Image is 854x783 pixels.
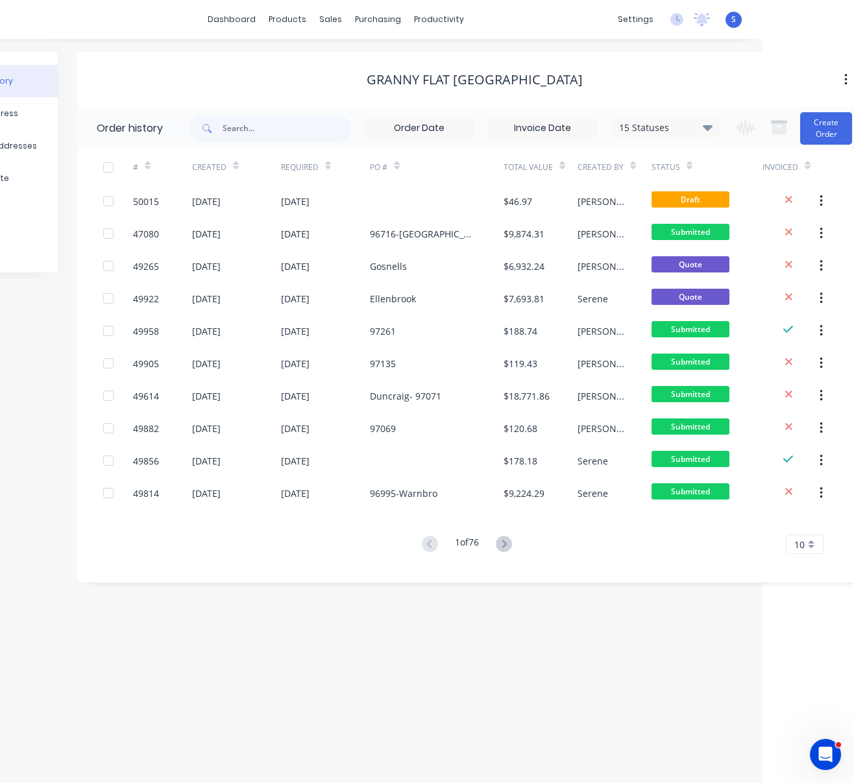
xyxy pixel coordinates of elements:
[192,149,281,185] div: Created
[370,162,387,173] div: PO #
[408,10,470,29] div: productivity
[281,357,310,370] div: [DATE]
[192,162,226,173] div: Created
[313,10,348,29] div: sales
[611,10,660,29] div: settings
[652,451,729,467] span: Submitted
[578,259,626,273] div: [PERSON_NAME]
[611,121,720,135] div: 15 Statuses
[192,487,221,500] div: [DATE]
[192,454,221,468] div: [DATE]
[578,357,626,370] div: [PERSON_NAME]
[800,112,852,145] button: Create Order
[504,389,550,403] div: $18,771.86
[133,195,159,208] div: 50015
[192,292,221,306] div: [DATE]
[652,191,729,208] span: Draft
[504,259,544,273] div: $6,932.24
[652,256,729,272] span: Quote
[133,487,159,500] div: 49814
[504,292,544,306] div: $7,693.81
[133,454,159,468] div: 49856
[504,149,578,185] div: Total Value
[578,422,626,435] div: [PERSON_NAME]
[192,357,221,370] div: [DATE]
[652,321,729,337] span: Submitted
[370,357,396,370] div: 97135
[281,324,310,338] div: [DATE]
[578,227,626,241] div: [PERSON_NAME]
[731,14,736,25] span: S
[370,149,504,185] div: PO #
[97,121,163,136] div: Order history
[281,422,310,435] div: [DATE]
[504,162,553,173] div: Total Value
[652,483,729,500] span: Submitted
[652,354,729,370] span: Submitted
[652,418,729,435] span: Submitted
[652,386,729,402] span: Submitted
[281,487,310,500] div: [DATE]
[281,259,310,273] div: [DATE]
[192,227,221,241] div: [DATE]
[504,357,537,370] div: $119.43
[504,487,544,500] div: $9,224.29
[578,149,652,185] div: Created By
[281,454,310,468] div: [DATE]
[281,292,310,306] div: [DATE]
[133,227,159,241] div: 47080
[578,162,624,173] div: Created By
[281,149,370,185] div: Required
[281,389,310,403] div: [DATE]
[133,389,159,403] div: 49614
[192,422,221,435] div: [DATE]
[455,535,479,554] div: 1 of 76
[370,487,437,500] div: 96995-Warnbro
[652,149,762,185] div: Status
[192,259,221,273] div: [DATE]
[223,115,351,141] input: Search...
[762,162,798,173] div: Invoiced
[652,289,729,305] span: Quote
[365,119,474,138] input: Order Date
[367,72,583,88] div: Granny Flat [GEOGRAPHIC_DATA]
[370,324,396,338] div: 97261
[578,389,626,403] div: [PERSON_NAME]
[133,292,159,306] div: 49922
[504,227,544,241] div: $9,874.31
[192,324,221,338] div: [DATE]
[192,195,221,208] div: [DATE]
[488,119,597,138] input: Invoice Date
[652,224,729,240] span: Submitted
[810,739,841,770] iframe: Intercom live chat
[504,324,537,338] div: $188.74
[504,422,537,435] div: $120.68
[370,389,441,403] div: Duncraig- 97071
[348,10,408,29] div: purchasing
[370,259,407,273] div: Gosnells
[133,162,138,173] div: #
[652,162,680,173] div: Status
[262,10,313,29] div: products
[133,149,192,185] div: #
[578,487,608,500] div: Serene
[370,227,478,241] div: 96716-[GEOGRAPHIC_DATA]
[192,389,221,403] div: [DATE]
[578,324,626,338] div: [PERSON_NAME]
[762,149,822,185] div: Invoiced
[133,324,159,338] div: 49958
[281,227,310,241] div: [DATE]
[578,292,608,306] div: Serene
[504,454,537,468] div: $178.18
[281,195,310,208] div: [DATE]
[578,195,626,208] div: [PERSON_NAME]
[794,538,805,551] span: 10
[578,454,608,468] div: Serene
[133,259,159,273] div: 49265
[370,422,396,435] div: 97069
[133,357,159,370] div: 49905
[504,195,532,208] div: $46.97
[133,422,159,435] div: 49882
[201,10,262,29] a: dashboard
[281,162,319,173] div: Required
